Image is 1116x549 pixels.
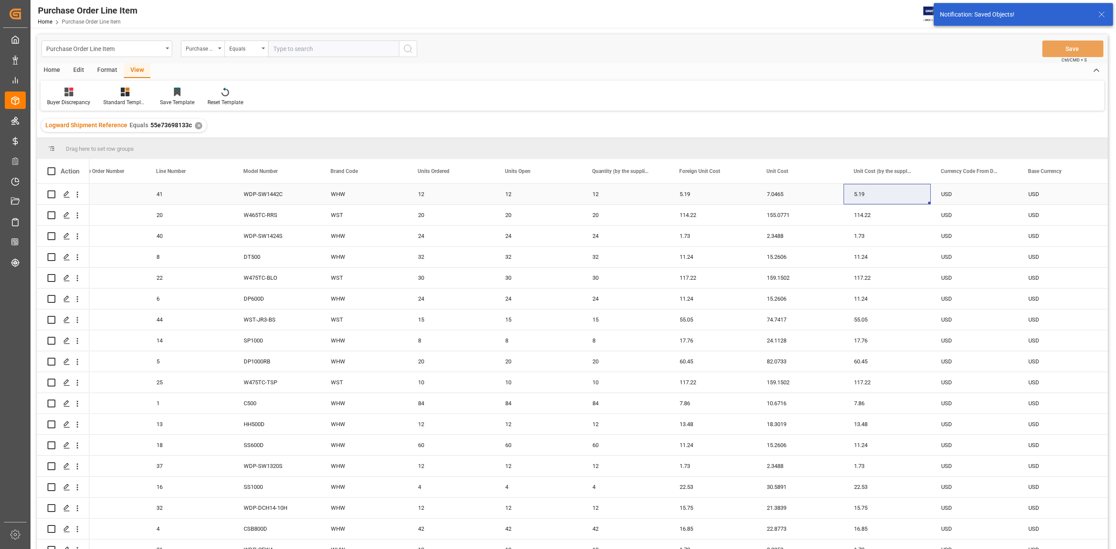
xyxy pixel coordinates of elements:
[766,168,788,174] span: Unit Cost
[59,393,146,413] div: 854396
[320,393,408,413] div: WHW
[756,393,844,413] div: 10.6716
[582,518,669,539] div: 42
[146,184,233,204] div: 41
[408,518,495,539] div: 42
[756,498,844,518] div: 21.3839
[495,414,582,434] div: 12
[844,393,931,413] div: 7.86
[408,288,495,309] div: 24
[186,43,215,53] div: Purchase Order Number
[37,372,89,393] div: Press SPACE to select this row.
[679,168,720,174] span: Foreign Unit Cost
[408,184,495,204] div: 12
[495,456,582,476] div: 12
[582,435,669,455] div: 60
[669,288,756,309] div: 11.24
[37,330,89,351] div: Press SPACE to select this row.
[408,498,495,518] div: 12
[582,498,669,518] div: 12
[41,41,172,57] button: open menu
[408,393,495,413] div: 84
[233,184,320,204] div: WDP-SW1442C
[582,268,669,288] div: 30
[1028,168,1062,174] span: Base Currency
[146,205,233,225] div: 20
[195,122,202,129] div: ✕
[59,435,146,455] div: 854396
[59,372,146,393] div: 854396
[1018,184,1105,204] div: USD
[844,247,931,267] div: 11.24
[233,351,320,372] div: DP1000RB
[495,330,582,351] div: 8
[582,288,669,309] div: 24
[408,477,495,497] div: 4
[495,205,582,225] div: 20
[756,268,844,288] div: 159.1502
[233,477,320,497] div: SS1000
[1018,205,1105,225] div: USD
[1018,309,1105,330] div: USD
[233,226,320,246] div: WDP-SW1424S
[418,168,449,174] span: Units Ordered
[756,184,844,204] div: 7.0465
[59,456,146,476] div: 854396
[844,184,931,204] div: 5.19
[582,414,669,434] div: 12
[37,393,89,414] div: Press SPACE to select this row.
[931,247,1018,267] div: USD
[37,435,89,456] div: Press SPACE to select this row.
[59,184,146,204] div: 854396
[844,414,931,434] div: 13.48
[146,435,233,455] div: 18
[1062,57,1087,63] span: Ctrl/CMD + S
[408,330,495,351] div: 8
[37,414,89,435] div: Press SPACE to select this row.
[233,330,320,351] div: SP1000
[931,351,1018,372] div: USD
[59,414,146,434] div: 854396
[844,351,931,372] div: 60.45
[233,372,320,393] div: W475TC-TSP
[103,98,147,106] div: Standard Templates
[320,435,408,455] div: WHW
[756,477,844,497] div: 30.5891
[37,309,89,330] div: Press SPACE to select this row.
[59,268,146,288] div: 854396
[756,288,844,309] div: 15.2606
[320,330,408,351] div: WHW
[582,226,669,246] div: 24
[582,205,669,225] div: 20
[408,456,495,476] div: 12
[233,518,320,539] div: CSB800D
[931,414,1018,434] div: USD
[59,518,146,539] div: 854396
[923,7,953,22] img: Exertis%20JAM%20-%20Email%20Logo.jpg_1722504956.jpg
[669,456,756,476] div: 1.73
[495,288,582,309] div: 24
[756,205,844,225] div: 155.0771
[320,498,408,518] div: WHW
[320,456,408,476] div: WHW
[669,205,756,225] div: 114.22
[146,309,233,330] div: 44
[495,351,582,372] div: 20
[756,456,844,476] div: 2.3488
[37,268,89,288] div: Press SPACE to select this row.
[233,498,320,518] div: WDP-DCH14-10H
[408,414,495,434] div: 12
[408,435,495,455] div: 60
[59,351,146,372] div: 854396
[931,435,1018,455] div: USD
[669,268,756,288] div: 117.22
[1018,372,1105,393] div: USD
[408,268,495,288] div: 30
[1018,351,1105,372] div: USD
[320,205,408,225] div: WST
[1018,330,1105,351] div: USD
[582,330,669,351] div: 8
[756,330,844,351] div: 24.1128
[931,184,1018,204] div: USD
[233,456,320,476] div: WDP-SW1320S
